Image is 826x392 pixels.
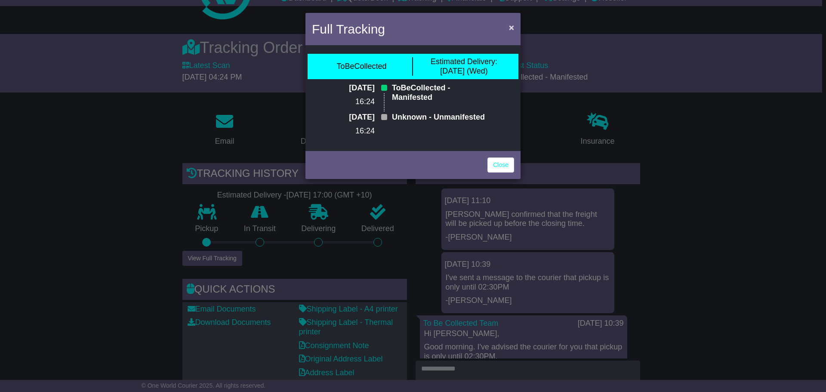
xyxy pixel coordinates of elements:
p: 16:24 [341,97,375,107]
div: ToBeCollected [336,62,386,71]
span: Estimated Delivery: [431,57,497,66]
p: ToBeCollected - Manifested [392,83,485,102]
p: [DATE] [341,113,375,122]
p: [DATE] [341,83,375,93]
button: Close [505,19,518,36]
div: [DATE] (Wed) [431,57,497,76]
p: 16:24 [341,127,375,136]
a: Close [487,157,514,173]
h4: Full Tracking [312,19,385,39]
span: × [509,22,514,32]
p: Unknown - Unmanifested [392,113,485,122]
